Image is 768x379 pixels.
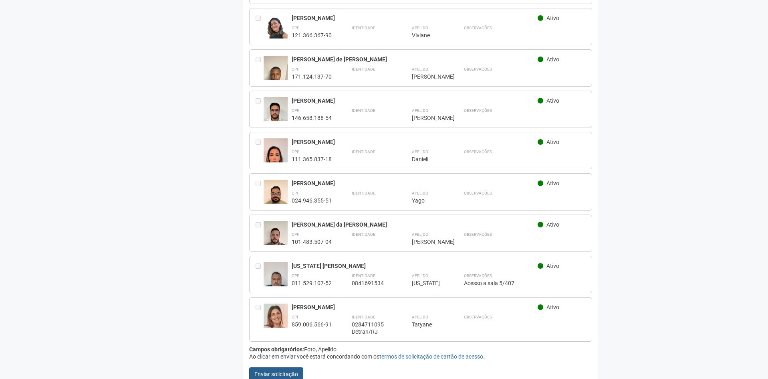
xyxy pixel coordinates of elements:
span: Ativo [546,139,559,145]
div: 0841691534 [352,280,392,287]
img: user.jpg [264,262,288,294]
div: [PERSON_NAME] [412,73,444,80]
div: Viviane [412,32,444,39]
strong: Observações [464,26,492,30]
div: Tatyane [412,321,444,328]
strong: CPF [292,150,299,154]
img: user.jpg [264,56,288,88]
strong: CPF [292,315,299,319]
strong: CPF [292,26,299,30]
strong: CPF [292,274,299,278]
img: user.jpg [264,304,288,331]
strong: Apelido [412,191,428,195]
strong: Observações [464,232,492,237]
span: Ativo [546,221,559,228]
div: Entre em contato com a Aministração para solicitar o cancelamento ou 2a via [256,304,264,335]
div: Entre em contato com a Aministração para solicitar o cancelamento ou 2a via [256,262,264,287]
div: 111.365.837-18 [292,156,332,163]
span: Ativo [546,56,559,63]
strong: Apelido [412,150,428,154]
span: Ativo [546,97,559,104]
div: 0284711095 Detran/RJ [352,321,392,335]
div: 101.483.507-04 [292,238,332,245]
div: Foto, Apelido [249,346,593,353]
strong: Observações [464,274,492,278]
strong: Observações [464,150,492,154]
strong: Observações [464,191,492,195]
div: [US_STATE] [PERSON_NAME] [292,262,538,270]
div: [PERSON_NAME] [292,97,538,104]
strong: Apelido [412,67,428,71]
strong: CPF [292,108,299,113]
strong: CPF [292,67,299,71]
strong: Apelido [412,232,428,237]
div: 146.658.188-54 [292,114,332,122]
img: user.jpg [264,138,288,181]
strong: CPF [292,232,299,237]
img: user.jpg [264,14,288,47]
div: Yago [412,197,444,204]
div: Entre em contato com a Aministração para solicitar o cancelamento ou 2a via [256,97,264,122]
strong: Apelido [412,274,428,278]
img: user.jpg [264,221,288,253]
div: [PERSON_NAME] [292,14,538,22]
div: 121.366.367-90 [292,32,332,39]
div: [PERSON_NAME] [412,114,444,122]
div: [PERSON_NAME] da [PERSON_NAME] [292,221,538,228]
span: Ativo [546,263,559,269]
div: 011.529.107-52 [292,280,332,287]
strong: Identidade [352,108,375,113]
a: termos de solicitação de cartão de acesso [379,353,483,360]
strong: Identidade [352,191,375,195]
div: Entre em contato com a Aministração para solicitar o cancelamento ou 2a via [256,221,264,245]
div: [PERSON_NAME] de [PERSON_NAME] [292,56,538,63]
img: user.jpg [264,180,288,212]
div: 171.124.137-70 [292,73,332,80]
span: Ativo [546,304,559,310]
span: Ativo [546,180,559,186]
div: Danieli [412,156,444,163]
div: [PERSON_NAME] [292,180,538,187]
div: 024.946.355-51 [292,197,332,204]
strong: Apelido [412,315,428,319]
strong: Identidade [352,67,375,71]
strong: CPF [292,191,299,195]
strong: Observações [464,108,492,113]
strong: Observações [464,315,492,319]
div: [PERSON_NAME] [292,138,538,146]
strong: Apelido [412,108,428,113]
div: Entre em contato com a Aministração para solicitar o cancelamento ou 2a via [256,180,264,204]
strong: Identidade [352,274,375,278]
div: [PERSON_NAME] [412,238,444,245]
div: [US_STATE] [412,280,444,287]
div: Entre em contato com a Aministração para solicitar o cancelamento ou 2a via [256,56,264,80]
strong: Identidade [352,150,375,154]
div: Acesso a sala 5/407 [464,280,586,287]
div: 859.006.566-91 [292,321,332,328]
div: Entre em contato com a Aministração para solicitar o cancelamento ou 2a via [256,14,264,39]
img: user.jpg [264,97,288,129]
strong: Identidade [352,26,375,30]
div: [PERSON_NAME] [292,304,538,311]
strong: Identidade [352,315,375,319]
div: Entre em contato com a Aministração para solicitar o cancelamento ou 2a via [256,138,264,163]
strong: Campos obrigatórios: [249,346,304,353]
span: Ativo [546,15,559,21]
strong: Identidade [352,232,375,237]
strong: Apelido [412,26,428,30]
strong: Observações [464,67,492,71]
div: Ao clicar em enviar você estará concordando com os . [249,353,593,360]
